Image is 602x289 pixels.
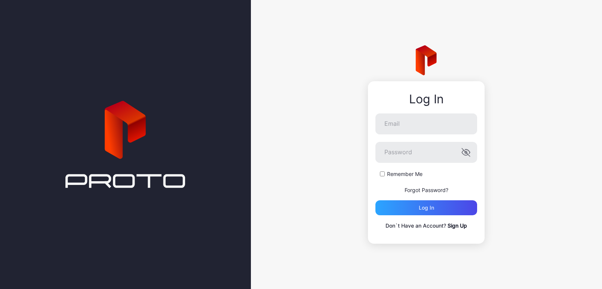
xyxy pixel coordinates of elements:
[387,170,423,178] label: Remember Me
[375,200,477,215] button: Log in
[419,205,434,211] div: Log in
[375,92,477,106] div: Log In
[375,221,477,230] p: Don`t Have an Account?
[461,148,470,157] button: Password
[375,142,477,163] input: Password
[375,113,477,134] input: Email
[405,187,448,193] a: Forgot Password?
[448,222,467,229] a: Sign Up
